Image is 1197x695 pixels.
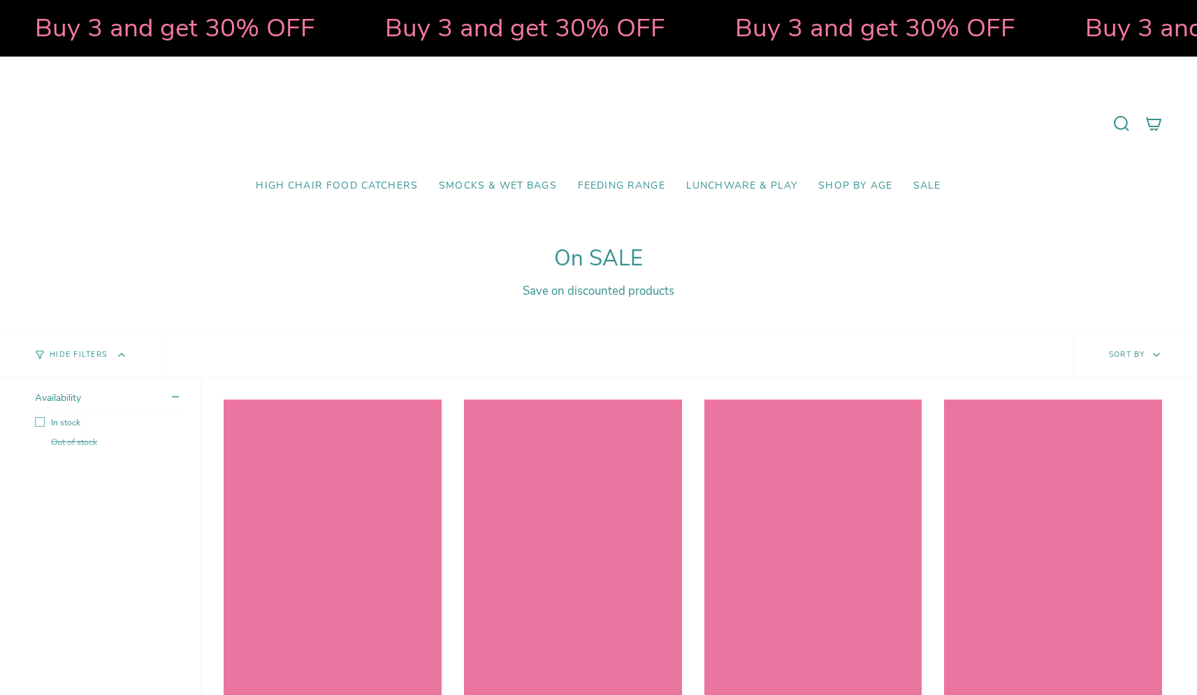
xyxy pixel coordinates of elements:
span: High Chair Food Catchers [256,180,418,192]
strong: Buy 3 and get 30% OFF [385,10,665,45]
h1: On SALE [35,246,1162,272]
strong: Buy 3 and get 30% OFF [35,10,315,45]
a: High Chair Food Catchers [245,170,428,203]
button: Sort by [1073,333,1197,376]
strong: Buy 3 and get 30% OFF [735,10,1015,45]
a: Smocks & Wet Bags [428,170,567,203]
a: Shop by Age [808,170,903,203]
a: SALE [903,170,952,203]
span: SALE [913,180,941,192]
span: Shop by Age [818,180,892,192]
div: Save on discounted products [35,283,1162,299]
a: Feeding Range [567,170,676,203]
span: Feeding Range [578,180,665,192]
span: Sort by [1109,349,1145,360]
span: Availability [35,391,81,404]
span: Hide Filters [50,351,107,359]
a: Lunchware & Play [676,170,808,203]
summary: Availability [35,391,179,409]
label: In stock [35,417,179,428]
span: Lunchware & Play [686,180,797,192]
a: Mumma’s Little Helpers [478,78,719,170]
span: Smocks & Wet Bags [439,180,557,192]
